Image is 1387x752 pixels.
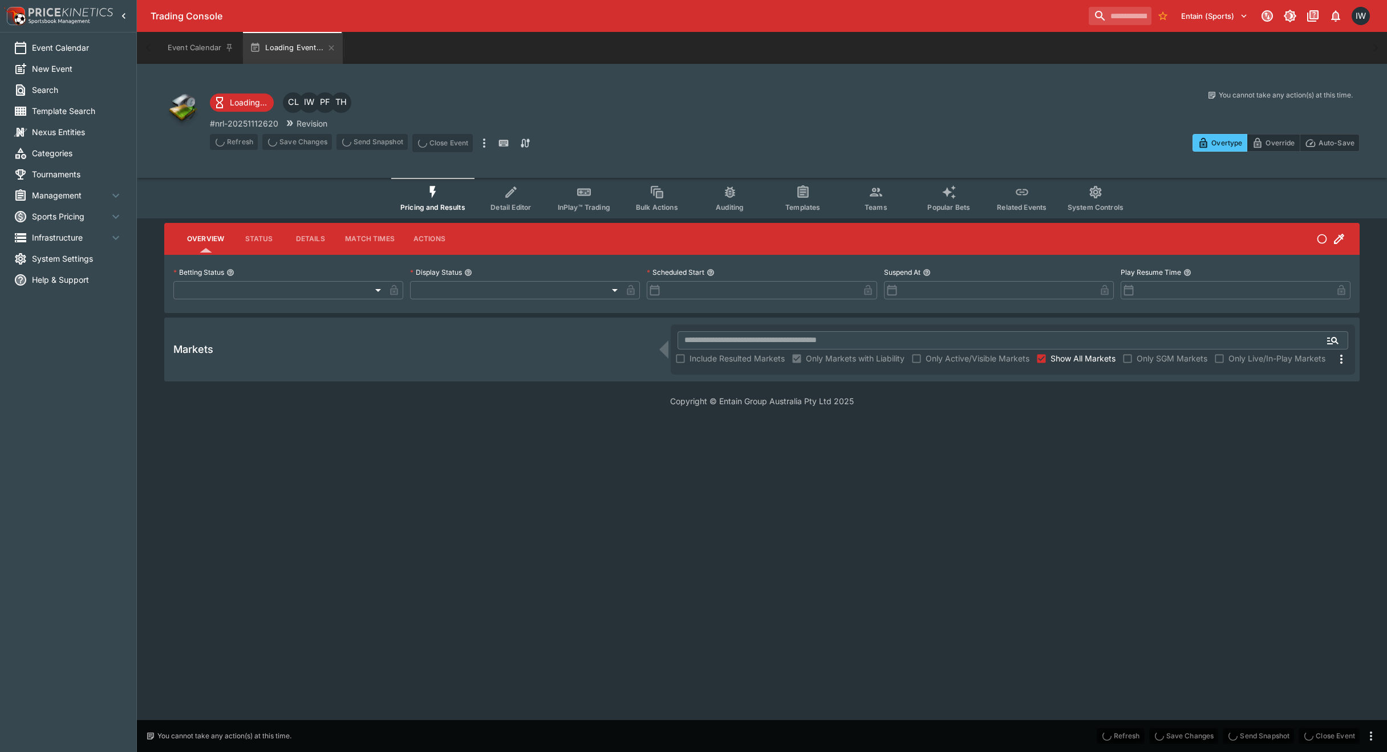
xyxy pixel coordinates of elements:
button: Betting Status [226,269,234,277]
button: Loading Event... [243,32,343,64]
p: You cannot take any action(s) at this time. [1219,90,1353,100]
span: Management [32,189,109,201]
p: Loading... [230,96,267,108]
button: Actions [404,225,455,253]
p: Copy To Clipboard [210,117,278,129]
button: Ian Wright [1348,3,1373,29]
button: Overtype [1193,134,1247,152]
button: Details [285,225,336,253]
span: Event Calendar [32,42,123,54]
button: Suspend At [923,269,931,277]
div: Peter Fairgrieve [315,92,335,113]
p: Overtype [1211,137,1242,149]
p: Display Status [410,267,462,277]
div: Todd Henderson [331,92,351,113]
span: Nexus Entities [32,126,123,138]
button: Documentation [1303,6,1323,26]
div: Ian Wright [299,92,319,113]
img: PriceKinetics [29,8,113,17]
button: Open [1323,330,1343,351]
button: more [477,134,491,152]
span: Only SGM Markets [1137,352,1207,364]
span: Tournaments [32,168,123,180]
button: Connected to PK [1257,6,1277,26]
div: Start From [1193,134,1360,152]
button: Overview [178,225,233,253]
span: Infrastructure [32,231,109,243]
span: Detail Editor [490,203,531,212]
span: Only Live/In-Play Markets [1228,352,1325,364]
button: Select Tenant [1174,7,1255,25]
span: Auditing [716,203,744,212]
button: Toggle light/dark mode [1280,6,1300,26]
p: Scheduled Start [647,267,704,277]
img: PriceKinetics Logo [3,5,26,27]
span: Related Events [997,203,1047,212]
div: Chad Liu [283,92,303,113]
button: Scheduled Start [707,269,715,277]
button: Play Resume Time [1183,269,1191,277]
button: more [1364,729,1378,743]
button: Notifications [1325,6,1346,26]
div: Ian Wright [1352,7,1370,25]
span: Templates [785,203,820,212]
button: Auto-Save [1300,134,1360,152]
input: search [1089,7,1151,25]
p: Auto-Save [1319,137,1354,149]
p: Play Resume Time [1121,267,1181,277]
div: Event type filters [391,178,1133,218]
span: Only Active/Visible Markets [926,352,1029,364]
span: System Settings [32,253,123,265]
span: System Controls [1068,203,1124,212]
p: Betting Status [173,267,224,277]
div: Trading Console [151,10,1084,22]
h5: Markets [173,343,213,356]
span: Bulk Actions [636,203,678,212]
span: Popular Bets [927,203,970,212]
span: Sports Pricing [32,210,109,222]
button: Override [1247,134,1300,152]
p: Override [1266,137,1295,149]
span: Help & Support [32,274,123,286]
img: other.png [164,90,201,127]
span: Teams [865,203,887,212]
span: Pricing and Results [400,203,465,212]
span: Search [32,84,123,96]
p: Suspend At [884,267,920,277]
p: Copyright © Entain Group Australia Pty Ltd 2025 [137,395,1387,407]
span: Categories [32,147,123,159]
p: Revision [297,117,327,129]
button: No Bookmarks [1154,7,1172,25]
button: Event Calendar [161,32,241,64]
span: Template Search [32,105,123,117]
img: Sportsbook Management [29,19,90,24]
button: Match Times [336,225,404,253]
span: InPlay™ Trading [558,203,610,212]
span: Only Markets with Liability [806,352,905,364]
span: New Event [32,63,123,75]
svg: More [1335,352,1348,366]
span: Include Resulted Markets [690,352,785,364]
span: Show All Markets [1051,352,1116,364]
p: You cannot take any action(s) at this time. [157,731,291,741]
button: Status [233,225,285,253]
button: Display Status [464,269,472,277]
